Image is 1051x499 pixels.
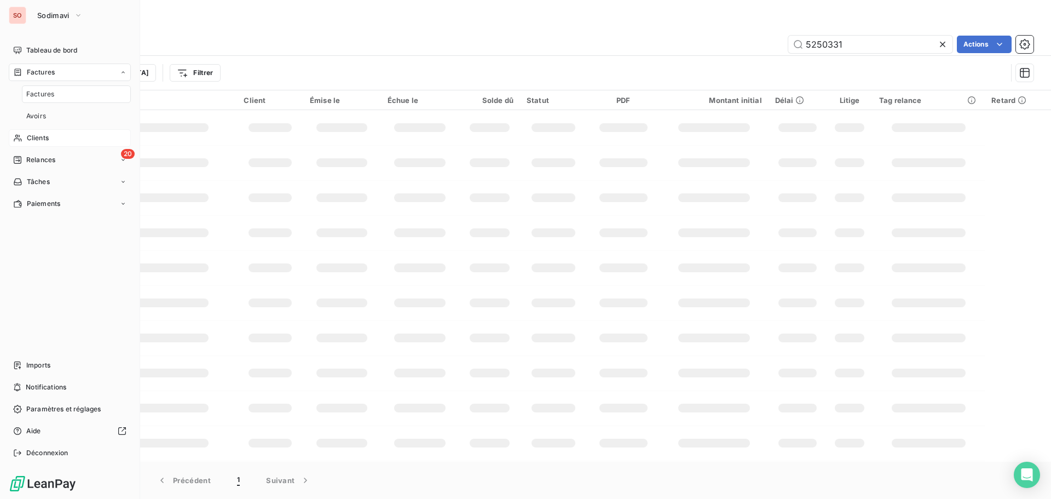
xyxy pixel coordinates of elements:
[27,199,60,209] span: Paiements
[244,96,297,105] div: Client
[9,357,131,374] a: Imports
[22,85,131,103] a: Factures
[26,448,68,458] span: Déconnexion
[388,96,453,105] div: Échue le
[26,45,77,55] span: Tableau de bord
[27,67,55,77] span: Factures
[26,111,46,121] span: Avoirs
[9,400,131,418] a: Paramètres et réglages
[957,36,1012,53] button: Actions
[26,89,54,99] span: Factures
[237,475,240,486] span: 1
[879,96,978,105] div: Tag relance
[9,42,131,59] a: Tableau de bord
[37,11,70,20] span: Sodimavi
[22,107,131,125] a: Avoirs
[9,422,131,440] a: Aide
[224,469,253,492] button: 1
[26,155,55,165] span: Relances
[788,36,952,53] input: Rechercher
[9,7,26,24] div: SO
[27,177,50,187] span: Tâches
[9,129,131,147] a: Clients
[170,64,220,82] button: Filtrer
[143,469,224,492] button: Précédent
[26,382,66,392] span: Notifications
[310,96,374,105] div: Émise le
[9,64,131,125] a: FacturesFacturesAvoirs
[253,469,324,492] button: Suivant
[26,404,101,414] span: Paramètres et réglages
[527,96,580,105] div: Statut
[26,360,50,370] span: Imports
[833,96,866,105] div: Litige
[667,96,762,105] div: Montant initial
[991,96,1044,105] div: Retard
[27,133,49,143] span: Clients
[26,426,41,436] span: Aide
[9,475,77,492] img: Logo LeanPay
[593,96,654,105] div: PDF
[9,195,131,213] a: Paiements
[775,96,821,105] div: Délai
[9,173,131,191] a: Tâches
[9,151,131,169] a: 20Relances
[121,149,135,159] span: 20
[1014,462,1040,488] div: Open Intercom Messenger
[466,96,513,105] div: Solde dû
